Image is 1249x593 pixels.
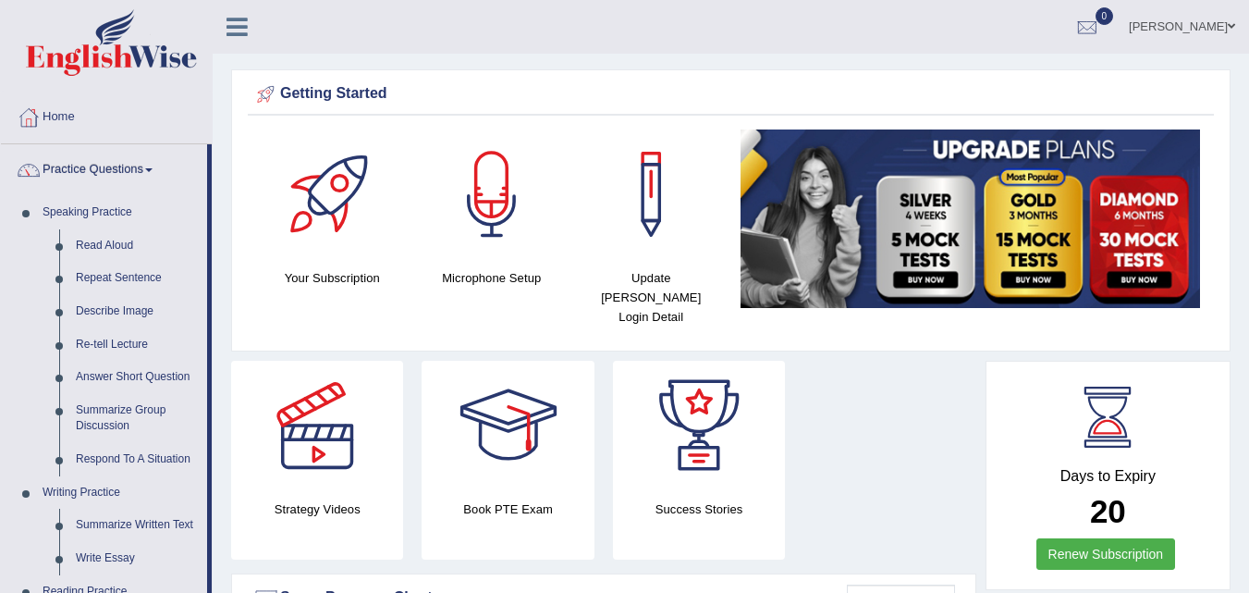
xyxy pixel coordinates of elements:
[67,328,207,362] a: Re-tell Lecture
[67,443,207,476] a: Respond To A Situation
[1007,468,1209,485] h4: Days to Expiry
[231,500,403,519] h4: Strategy Videos
[262,268,403,288] h4: Your Subscription
[1,92,212,138] a: Home
[581,268,722,327] h4: Update [PERSON_NAME] Login Detail
[1096,7,1114,25] span: 0
[67,542,207,575] a: Write Essay
[741,130,1201,308] img: small5.jpg
[613,500,785,519] h4: Success Stories
[67,394,207,443] a: Summarize Group Discussion
[1090,493,1126,529] b: 20
[67,262,207,295] a: Repeat Sentence
[252,80,1209,108] div: Getting Started
[34,476,207,510] a: Writing Practice
[1,144,207,191] a: Practice Questions
[67,295,207,328] a: Describe Image
[422,268,563,288] h4: Microphone Setup
[67,361,207,394] a: Answer Short Question
[67,509,207,542] a: Summarize Written Text
[422,500,594,519] h4: Book PTE Exam
[34,196,207,229] a: Speaking Practice
[1036,538,1176,570] a: Renew Subscription
[67,229,207,263] a: Read Aloud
